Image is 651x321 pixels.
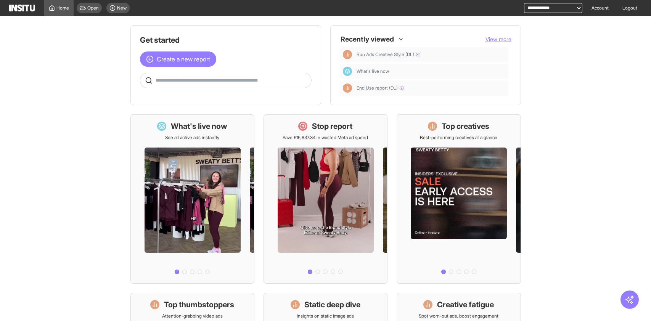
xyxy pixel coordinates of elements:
[343,83,352,93] div: Insights
[264,114,387,284] a: Stop reportSave £15,837.34 in wasted Meta ad spend
[164,299,234,310] h1: Top thumbstoppers
[162,313,223,319] p: Attention-grabbing video ads
[343,67,352,76] div: Dashboard
[9,5,35,11] img: Logo
[140,51,216,67] button: Create a new report
[357,51,420,58] span: Run Ads Creative Style (DL)
[140,35,312,45] h1: Get started
[357,68,505,74] span: What's live now
[485,36,511,42] span: View more
[165,135,219,141] p: See all active ads instantly
[297,313,354,319] p: Insights on static image ads
[304,299,360,310] h1: Static deep dive
[130,114,254,284] a: What's live nowSee all active ads instantly
[283,135,368,141] p: Save £15,837.34 in wasted Meta ad spend
[420,135,497,141] p: Best-performing creatives at a glance
[343,50,352,59] div: Insights
[56,5,69,11] span: Home
[397,114,521,284] a: Top creativesBest-performing creatives at a glance
[157,55,210,64] span: Create a new report
[171,121,227,132] h1: What's live now
[117,5,127,11] span: New
[312,121,352,132] h1: Stop report
[87,5,99,11] span: Open
[485,35,511,43] button: View more
[357,68,389,74] span: What's live now
[442,121,489,132] h1: Top creatives
[357,51,505,58] span: Run Ads Creative Style (DL)
[357,85,404,91] span: End Use report (DL)
[357,85,505,91] span: End Use report (DL)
